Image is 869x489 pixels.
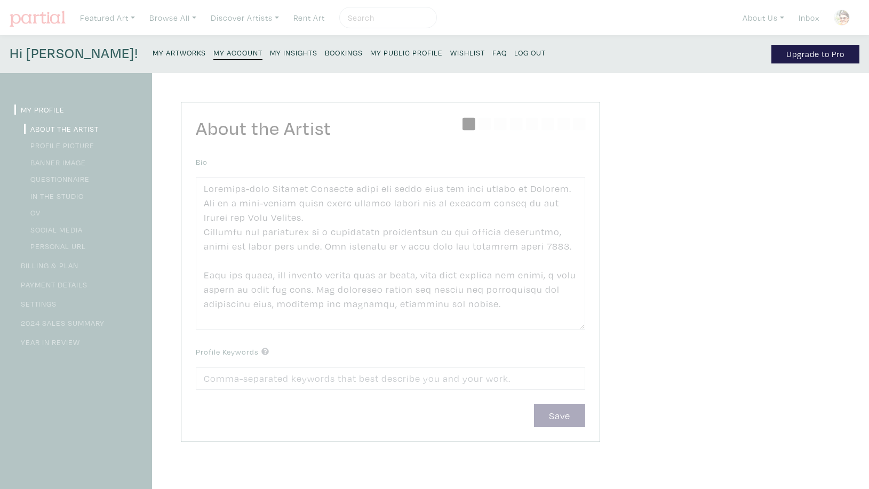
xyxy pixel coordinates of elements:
[347,11,427,25] input: Search
[270,47,317,58] small: My Insights
[834,10,850,26] img: phpThumb.php
[10,45,138,63] h4: Hi [PERSON_NAME]!
[24,225,83,235] a: Social Media
[289,7,330,29] a: Rent Art
[14,105,65,115] a: My Profile
[213,47,262,58] small: My Account
[14,260,78,270] a: Billing & Plan
[450,47,485,58] small: Wishlist
[24,140,94,150] a: Profile Picture
[75,7,140,29] a: Featured Art
[196,117,585,140] h2: About the Artist
[196,367,585,390] input: Comma-separated keywords that best describe you and your work.
[153,45,206,59] a: My Artworks
[514,47,546,58] small: Log Out
[492,45,507,59] a: FAQ
[370,45,443,59] a: My Public Profile
[196,177,585,330] textarea: Loremips-dolo Sitamet Consecte adipi eli seddo eius tem inci utlabo et Dolorem. Ali en a mini-ven...
[24,207,41,218] a: CV
[370,47,443,58] small: My Public Profile
[206,7,284,29] a: Discover Artists
[738,7,789,29] a: About Us
[270,45,317,59] a: My Insights
[153,47,206,58] small: My Artworks
[14,337,80,347] a: Year in Review
[14,318,105,328] a: 2024 Sales Summary
[14,279,87,290] a: Payment Details
[325,45,363,59] a: Bookings
[514,45,546,59] a: Log Out
[14,299,57,309] a: Settings
[771,45,859,63] a: Upgrade to Pro
[534,404,585,427] button: Save
[492,47,507,58] small: FAQ
[24,157,86,167] a: Banner Image
[24,241,86,251] a: Personal URL
[213,45,262,60] a: My Account
[196,346,269,358] label: Profile Keywords
[24,124,99,134] a: About the Artist
[325,47,363,58] small: Bookings
[24,174,90,184] a: Questionnaire
[196,156,208,168] label: Bio
[794,7,824,29] a: Inbox
[145,7,201,29] a: Browse All
[450,45,485,59] a: Wishlist
[24,191,84,201] a: In the Studio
